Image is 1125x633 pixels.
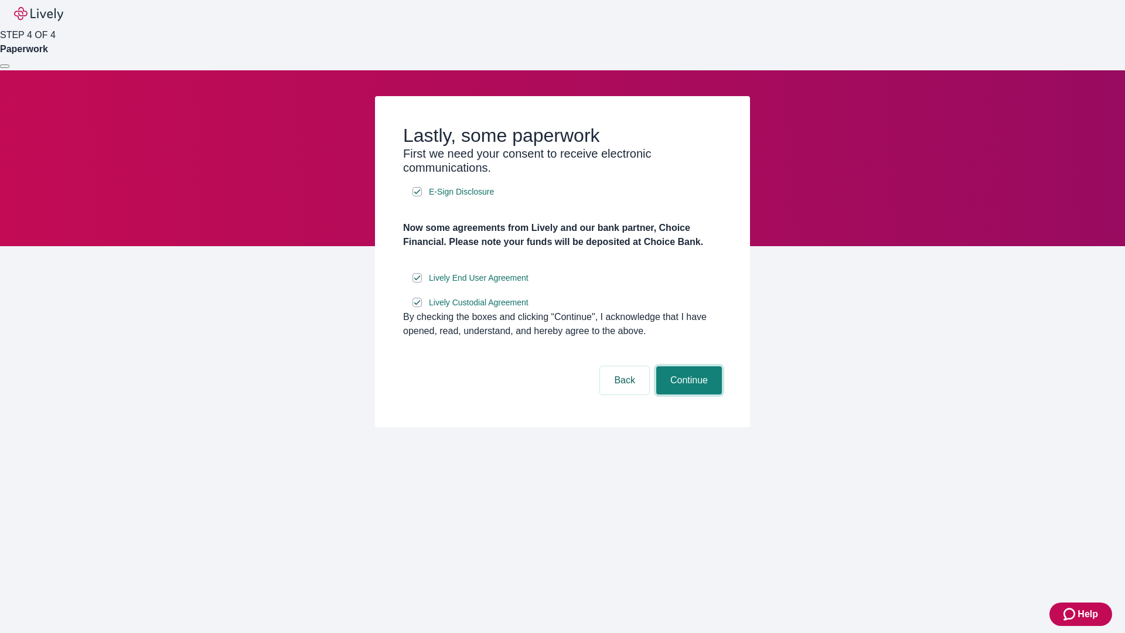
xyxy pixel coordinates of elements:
button: Zendesk support iconHelp [1049,603,1112,626]
img: Lively [14,7,63,21]
button: Continue [656,366,722,394]
span: Help [1078,607,1098,621]
h4: Now some agreements from Lively and our bank partner, Choice Financial. Please note your funds wi... [403,221,722,249]
svg: Zendesk support icon [1063,607,1078,621]
span: Lively End User Agreement [429,272,529,284]
a: e-sign disclosure document [427,295,531,310]
div: By checking the boxes and clicking “Continue", I acknowledge that I have opened, read, understand... [403,310,722,338]
span: Lively Custodial Agreement [429,297,529,309]
h2: Lastly, some paperwork [403,124,722,147]
span: E-Sign Disclosure [429,186,494,198]
a: e-sign disclosure document [427,271,531,285]
a: e-sign disclosure document [427,185,496,199]
button: Back [600,366,649,394]
h3: First we need your consent to receive electronic communications. [403,147,722,175]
